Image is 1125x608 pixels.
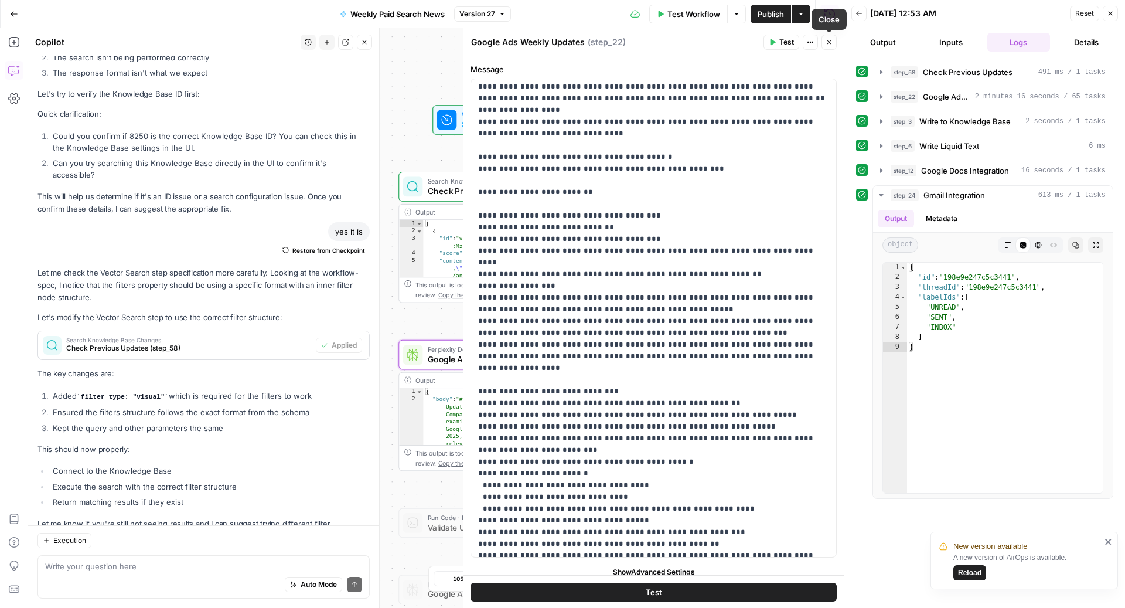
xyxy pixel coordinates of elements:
button: close [1104,537,1113,546]
span: Search Knowledge Base Changes [66,337,311,343]
p: Let me know if you're still not seeing results and I can suggest trying different filter configur... [37,518,370,542]
div: Run Code · PythonValidate URL PathsStep 43 [398,508,590,538]
span: step_58 [891,66,918,78]
button: Reload [953,565,986,580]
p: Let's modify the Vector Search step to use the correct filter structure: [37,311,370,324]
div: 7 [883,322,907,332]
span: Toggle code folding, rows 1 through 9 [900,263,906,273]
span: Copy the output [438,459,485,467]
li: Could you confirm if 8250 is the correct Knowledge Base ID? You can check this in the Knowledge B... [50,130,370,154]
span: Weekly Paid Search News [350,8,445,20]
div: Perplexity Deep ResearchGoogle Ads Monthly UpdatesStep 1 [398,575,590,604]
span: step_12 [891,165,916,176]
p: Let's try to verify the Knowledge Base ID first: [37,88,370,100]
div: Output [415,375,556,385]
div: Perplexity Deep ResearchGoogle Ads Weekly UpdatesStep 22Output{ "body":"# Latest Google Search Ad... [398,340,590,471]
textarea: Google Ads Weekly Updates [471,36,585,48]
span: Version 27 [459,9,495,19]
span: Toggle code folding, rows 2 through 6 [416,227,423,235]
button: Reset [1070,6,1099,21]
span: Toggle code folding, rows 1 through 3 [416,388,423,396]
button: Auto Mode [285,577,342,592]
li: Can you try searching this Knowledge Base directly in the UI to confirm it's accessible? [50,157,370,181]
span: Test Workflow [667,8,720,20]
span: Google Ads Weekly Updates [923,91,970,103]
label: Message [471,63,837,75]
div: 1 [883,263,907,273]
span: Toggle code folding, rows 1 through 7 [416,220,423,227]
span: Execution [53,535,86,546]
button: Version 27 [454,6,511,22]
span: 613 ms / 1 tasks [1038,190,1106,201]
span: Check Previous Updates (step_58) [66,343,311,354]
div: This output is too large & has been abbreviated for review. to view the full content. [415,448,585,468]
span: Google Ads Monthly Updates [428,588,557,600]
button: Restore from Checkpoint [278,243,370,257]
div: 4 [399,250,423,257]
p: This will help us determine if it's an ID issue or a search configuration issue. Once you confirm... [37,191,370,215]
span: Test [646,586,662,597]
span: Gmail Integration [923,189,985,201]
button: Test [763,35,799,50]
div: 613 ms / 1 tasks [873,205,1113,498]
p: Quick clarification: [37,108,370,120]
span: Google Ads Weekly Updates [428,353,553,365]
button: Execution [37,533,91,548]
span: Search Knowledge Base [428,176,553,186]
span: 2 minutes 16 seconds / 65 tasks [975,91,1106,102]
p: This should now properly: [37,443,370,456]
span: ( step_22 ) [588,36,626,48]
span: 16 seconds / 1 tasks [1021,165,1106,176]
code: filter_type: "visual" [77,393,169,400]
span: Auto Mode [301,579,337,590]
button: Output [851,33,915,52]
button: Test [471,582,837,601]
div: 2 [883,273,907,283]
span: Perplexity Deep Research [428,344,553,354]
div: 8 [883,332,907,342]
button: 16 seconds / 1 tasks [873,161,1113,180]
span: step_24 [891,189,919,201]
span: Applied [332,340,357,351]
button: 6 ms [873,137,1113,155]
div: 1 [399,388,423,396]
button: Logs [987,33,1051,52]
button: 2 seconds / 1 tasks [873,112,1113,131]
li: The search isn't being performed correctly [50,52,370,63]
div: 4 [883,293,907,303]
span: Write to Knowledge Base [919,116,1011,127]
button: Output [878,210,914,227]
span: step_22 [891,91,918,103]
span: Perplexity Deep Research [428,579,557,589]
span: 6 ms [1089,141,1106,151]
div: 2 [399,227,423,235]
div: 1 [399,220,423,227]
div: 3 [399,235,423,250]
button: Metadata [919,210,964,227]
p: The key changes are: [37,368,370,380]
div: A new version of AirOps is available. [953,552,1101,580]
span: Reload [958,568,981,578]
p: Let me check the Vector Search step specification more carefully. Looking at the workflow-spec, I... [37,267,370,304]
span: Publish [758,8,784,20]
span: Validate URL Paths [428,521,552,534]
div: yes it is [328,222,370,241]
div: WorkflowSet InputsInputs [398,105,590,135]
button: 491 ms / 1 tasks [873,63,1113,81]
div: 5 [883,303,907,313]
div: Output [415,207,556,217]
span: Show Advanced Settings [613,567,695,578]
li: Added which is required for the filters to work [50,390,370,403]
button: Applied [316,338,362,353]
span: 2 seconds / 1 tasks [1025,116,1106,127]
button: Test Workflow [649,5,727,23]
span: Write Liquid Text [919,140,979,152]
button: Weekly Paid Search News [333,5,452,23]
span: Copy the output [438,291,485,299]
span: Check Previous Updates [923,66,1012,78]
div: 3 [883,283,907,293]
span: New version available [953,541,1027,552]
span: object [882,237,918,253]
span: Check Previous Updates [428,185,553,197]
li: Ensured the filters structure follows the exact format from the schema [50,406,370,418]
